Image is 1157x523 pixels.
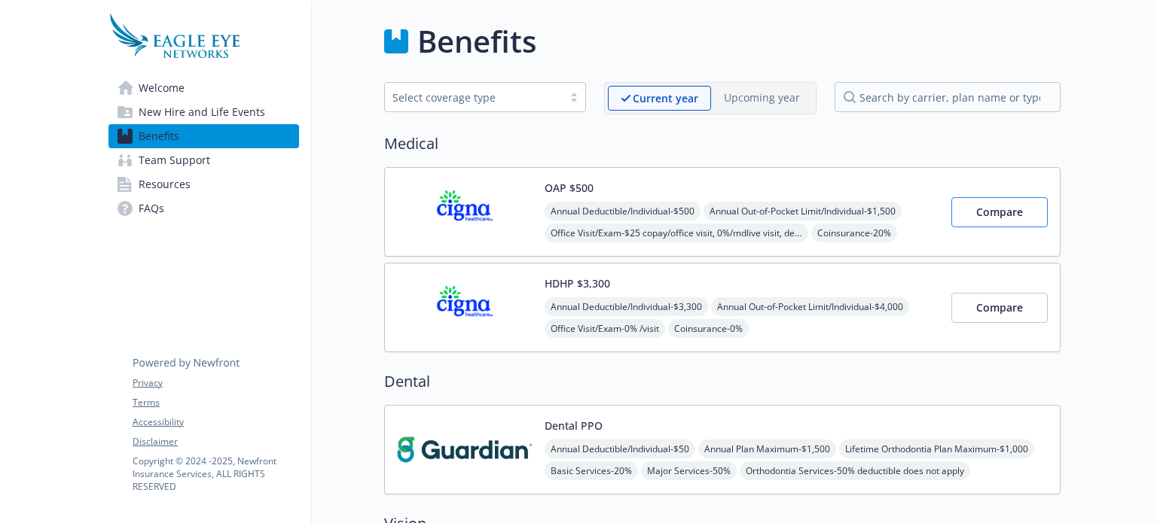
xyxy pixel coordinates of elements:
a: Privacy [133,376,298,390]
img: Guardian carrier logo [397,418,533,482]
img: CIGNA carrier logo [397,275,533,339]
span: Coinsurance - 0% [668,319,749,338]
span: Upcoming year [711,86,813,111]
h2: Medical [384,132,1061,155]
span: Annual Plan Maximum - $1,500 [698,439,836,458]
button: HDHP $3,300 [545,275,610,291]
a: Disclaimer [133,435,298,449]
button: Dental PPO [545,418,603,433]
a: FAQs [108,196,299,220]
span: Orthodontia Services - 50% deductible does not apply [740,461,970,480]
a: New Hire and Life Events [108,100,299,124]
button: OAP $500 [545,180,594,196]
a: Terms [133,396,298,409]
span: Annual Deductible/Individual - $500 [545,202,701,220]
span: Major Services - 50% [641,461,737,480]
a: Resources [108,172,299,196]
a: Welcome [108,76,299,100]
div: Select coverage type [392,90,555,105]
span: Annual Out-of-Pocket Limit/Individual - $1,500 [704,202,902,220]
span: Compare [976,300,1023,315]
button: Compare [951,293,1048,323]
p: Upcoming year [724,90,800,105]
span: Basic Services - 20% [545,461,638,480]
p: Copyright © 2024 - 2025 , Newfront Insurance Services, ALL RIGHTS RESERVED [133,455,298,493]
span: Benefits [139,124,179,148]
span: Welcome [139,76,185,100]
span: Annual Deductible/Individual - $3,300 [545,297,708,316]
span: Resources [139,172,191,196]
span: Coinsurance - 20% [811,223,897,242]
span: Office Visit/Exam - 0% /visit [545,319,665,338]
span: Compare [976,205,1023,219]
p: Current year [633,90,698,106]
a: Benefits [108,124,299,148]
a: Accessibility [133,415,298,429]
h1: Benefits [417,19,536,64]
span: Team Support [139,148,210,172]
span: Annual Deductible/Individual - $50 [545,439,695,458]
img: CIGNA carrier logo [397,180,533,244]
span: FAQs [139,196,164,220]
span: New Hire and Life Events [139,100,265,124]
span: Office Visit/Exam - $25 copay/office visit, 0%/mdlive visit, deductible does not apply [545,223,808,242]
h2: Dental [384,370,1061,393]
a: Team Support [108,148,299,172]
button: Compare [951,197,1048,227]
input: search by carrier, plan name or type [835,82,1061,112]
span: Lifetime Orthodontia Plan Maximum - $1,000 [839,439,1034,458]
span: Annual Out-of-Pocket Limit/Individual - $4,000 [711,297,909,316]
